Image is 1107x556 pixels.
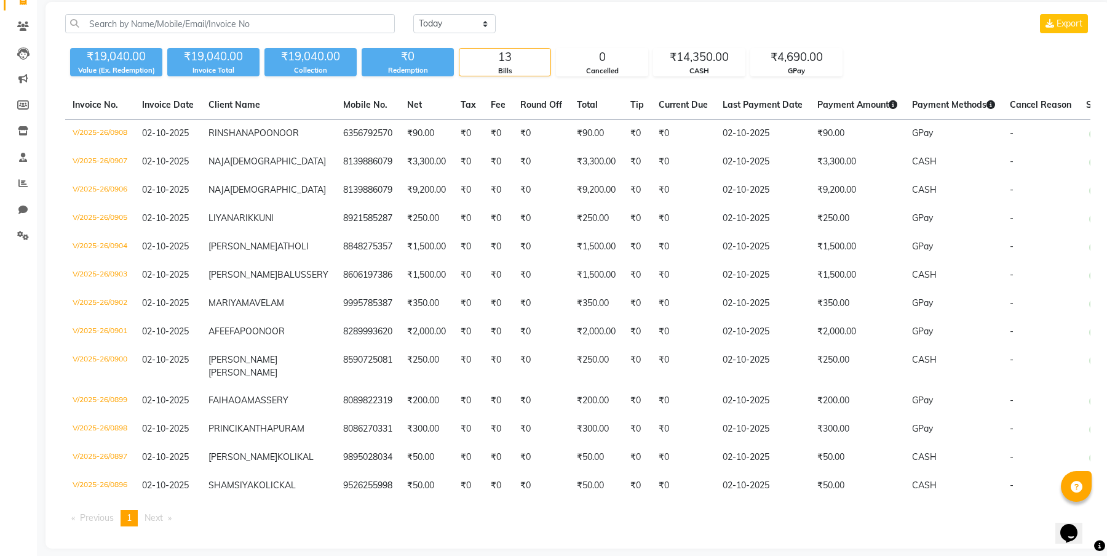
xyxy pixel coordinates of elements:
span: KOLIKAL [277,451,314,462]
span: - [1010,480,1014,491]
span: Tip [630,99,644,110]
span: - [1010,156,1014,167]
span: Invoice Date [142,99,194,110]
td: ₹0 [483,346,513,387]
td: ₹0 [513,148,569,176]
div: ₹0 [362,48,454,65]
div: ₹14,350.00 [654,49,745,66]
span: AVELAM [249,297,284,308]
div: ₹19,040.00 [264,48,357,65]
td: 8289993620 [336,318,400,346]
span: [PERSON_NAME] [208,241,277,252]
td: 02-10-2025 [715,261,810,289]
td: 6356792570 [336,119,400,148]
td: 02-10-2025 [715,318,810,346]
span: CASH [912,269,937,280]
td: 8139886079 [336,176,400,204]
td: ₹0 [453,119,483,148]
span: - [1010,451,1014,462]
td: ₹0 [651,176,715,204]
span: 02-10-2025 [142,269,189,280]
span: ATHOLI [277,241,309,252]
td: ₹0 [513,415,569,443]
input: Search by Name/Mobile/Email/Invoice No [65,14,395,33]
td: ₹0 [651,443,715,472]
td: V/2025-26/0902 [65,289,135,318]
span: [PERSON_NAME] [208,451,277,462]
td: ₹0 [623,119,651,148]
td: ₹0 [623,148,651,176]
td: ₹250.00 [810,204,905,233]
span: - [1010,269,1014,280]
span: POONOOR [254,127,299,139]
td: 8848275357 [336,233,400,261]
td: ₹0 [453,443,483,472]
td: ₹1,500.00 [569,233,623,261]
td: V/2025-26/0897 [65,443,135,472]
td: ₹0 [483,176,513,204]
td: ₹3,300.00 [569,148,623,176]
span: [PERSON_NAME] [208,367,277,378]
span: 02-10-2025 [142,241,189,252]
td: ₹9,200.00 [400,176,453,204]
span: Fee [491,99,506,110]
td: ₹0 [623,204,651,233]
div: ₹19,040.00 [167,48,260,65]
td: ₹0 [513,261,569,289]
td: ₹0 [453,472,483,500]
span: MARIYAM [208,297,249,308]
td: ₹3,300.00 [810,148,905,176]
td: ₹0 [453,415,483,443]
td: ₹0 [623,415,651,443]
span: AFEEFA [208,326,240,337]
td: ₹0 [483,318,513,346]
td: ₹0 [453,204,483,233]
span: Invoice No. [73,99,118,110]
td: ₹0 [623,346,651,387]
span: Payment Amount [817,99,897,110]
td: 8086270331 [336,415,400,443]
td: ₹0 [651,261,715,289]
div: Collection [264,65,357,76]
td: ₹0 [453,318,483,346]
td: ₹0 [651,119,715,148]
td: ₹0 [453,261,483,289]
td: ₹50.00 [810,443,905,472]
td: ₹250.00 [569,204,623,233]
td: ₹1,500.00 [400,233,453,261]
td: V/2025-26/0907 [65,148,135,176]
td: ₹300.00 [400,415,453,443]
td: ₹0 [513,472,569,500]
td: ₹1,500.00 [569,261,623,289]
span: Mobile No. [343,99,387,110]
td: ₹0 [623,289,651,318]
td: ₹0 [651,148,715,176]
td: ₹0 [623,261,651,289]
td: 8606197386 [336,261,400,289]
span: Export [1057,18,1082,29]
span: - [1010,326,1014,337]
td: ₹0 [623,233,651,261]
span: 1 [127,512,132,523]
td: ₹0 [453,346,483,387]
td: ₹0 [453,148,483,176]
td: ₹300.00 [810,415,905,443]
td: ₹0 [483,204,513,233]
td: ₹0 [651,289,715,318]
td: V/2025-26/0908 [65,119,135,148]
td: ₹0 [623,443,651,472]
td: ₹200.00 [810,387,905,415]
span: 02-10-2025 [142,297,189,308]
span: 02-10-2025 [142,395,189,406]
span: LIYA [208,212,227,224]
span: SHAMSIYA [208,480,253,491]
span: Total [577,99,598,110]
span: GPay [912,326,933,337]
iframe: chat widget [1055,507,1095,544]
span: POONOOR [240,326,285,337]
td: ₹250.00 [810,346,905,387]
td: V/2025-26/0904 [65,233,135,261]
span: Current Due [659,99,708,110]
span: 02-10-2025 [142,423,189,434]
div: Value (Ex. Redemption) [70,65,162,76]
